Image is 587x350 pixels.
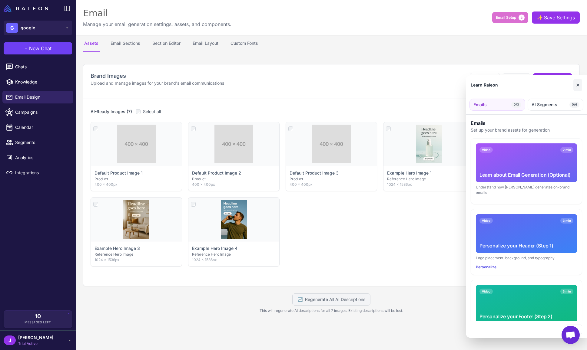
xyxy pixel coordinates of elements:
button: AI Segments0/6 [528,99,583,111]
span: AI Segments [532,101,557,108]
div: Personalize your Footer (Step 2) [479,313,573,320]
button: Emails0/3 [469,99,525,111]
button: Close [573,79,582,91]
span: Video [479,289,493,294]
span: Video [479,218,493,224]
div: Personalize your Header (Step 1) [479,242,573,249]
span: Video [479,147,493,153]
span: 3 min [560,218,573,224]
span: 0/3 [511,102,521,108]
span: 0/6 [569,102,579,108]
button: Close [565,325,582,334]
h3: Emails [471,119,582,127]
div: Learn Raleon [471,82,498,88]
span: 2 min [560,147,573,153]
button: Personalize [476,264,496,270]
div: Learn about Email Generation (Optional) [479,171,573,178]
span: 3 min [560,289,573,294]
div: Logo placement, background, and typography [476,255,577,261]
div: Understand how [PERSON_NAME] generates on-brand emails [476,185,577,195]
div: Open chat [562,326,580,344]
span: Emails [473,101,487,108]
p: Set up your brand assets for generation [471,127,582,133]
